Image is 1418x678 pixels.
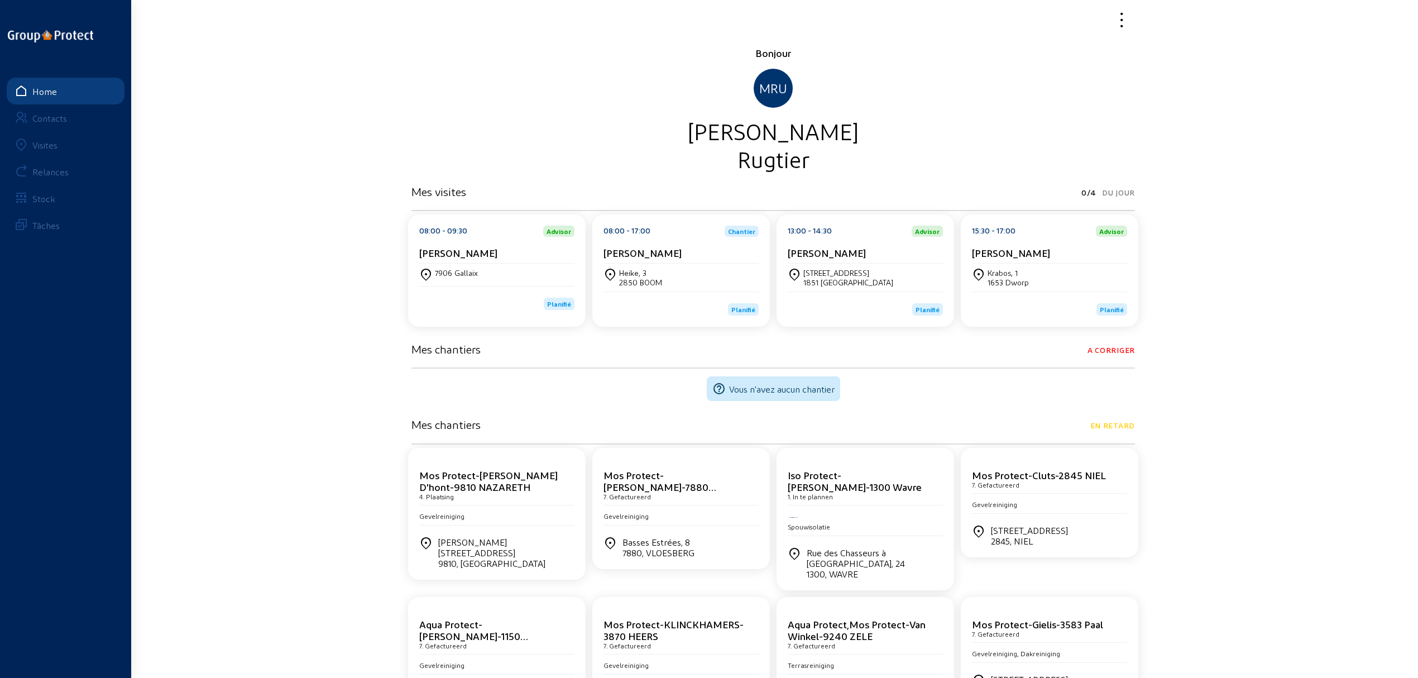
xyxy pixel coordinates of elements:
div: Contacts [32,113,67,123]
img: Iso Protect [788,516,799,519]
div: 15:30 - 17:00 [972,226,1015,237]
div: Heike, 3 [619,268,662,278]
span: Gevelreiniging [419,661,464,669]
mat-icon: help_outline [712,382,726,395]
span: Planifié [1100,305,1124,313]
div: [PERSON_NAME] [411,117,1135,145]
cam-card-subtitle: 7. Gefactureerd [972,481,1019,489]
span: Spouwisolatie [788,523,830,531]
cam-card-title: Mos Protect-[PERSON_NAME] D'hont-9810 NAZARETH [419,469,558,493]
div: Relances [32,166,69,177]
span: 0/4 [1081,185,1096,200]
div: 2845, NIEL [991,536,1068,546]
span: Chantier [728,228,755,235]
span: A corriger [1088,342,1135,358]
span: Gevelreiniging [972,500,1017,508]
a: Contacts [7,104,124,131]
cam-card-title: Aqua Protect,Mos Protect-Van Winkel-9240 ZELE [788,618,926,642]
h3: Mes chantiers [411,418,481,431]
div: Basses Estrées, 8 [622,537,694,558]
span: Advisor [915,228,940,235]
cam-card-subtitle: 7. Gefactureerd [603,642,651,650]
a: Tâches [7,212,124,238]
div: [PERSON_NAME][STREET_ADDRESS] [438,537,574,569]
cam-card-title: Aqua Protect-[PERSON_NAME]-1150 [GEOGRAPHIC_DATA] [419,618,528,653]
span: Vous n'avez aucun chantier [729,384,835,394]
cam-card-title: Mos Protect-KLINCKHAMERS-3870 HEERS [603,618,744,642]
div: 2850 BOOM [619,278,662,287]
cam-card-subtitle: 1. In te plannen [788,493,833,500]
cam-card-subtitle: 7. Gefactureerd [419,642,467,650]
cam-card-subtitle: 7. Gefactureerd [972,630,1019,638]
div: [STREET_ADDRESS] [991,525,1068,546]
cam-card-subtitle: 7. Gefactureerd [788,642,835,650]
span: Advisor [547,228,571,235]
cam-card-title: Iso Protect-[PERSON_NAME]-1300 Wavre [788,469,922,493]
span: Gevelreiniging [419,512,464,520]
cam-card-title: Mos Protect-[PERSON_NAME]-7880 VLOESBERG [603,469,716,504]
div: Home [32,86,57,97]
div: 08:00 - 17:00 [603,226,650,237]
a: Relances [7,158,124,185]
cam-card-title: [PERSON_NAME] [603,247,682,259]
div: 7906 Gallaix [435,268,478,278]
cam-card-title: [PERSON_NAME] [419,247,497,259]
div: Visites [32,140,58,150]
span: Du jour [1102,185,1135,200]
a: Home [7,78,124,104]
cam-card-subtitle: 4. Plaatsing [419,493,454,500]
div: 08:00 - 09:30 [419,226,467,237]
div: 7880, VLOESBERG [622,547,694,558]
cam-card-title: [PERSON_NAME] [788,247,866,259]
cam-card-title: Mos Protect-Gielis-3583 Paal [972,618,1103,630]
img: logo-oneline.png [8,30,93,42]
span: En retard [1090,418,1135,433]
cam-card-title: Mos Protect-Cluts-2845 NIEL [972,469,1106,481]
div: 1653 Dworp [988,278,1029,287]
span: Gevelreiniging [603,512,649,520]
cam-card-title: [PERSON_NAME] [972,247,1050,259]
a: Stock [7,185,124,212]
div: Krabos, 1 [988,268,1029,278]
span: Planifié [731,305,755,313]
div: 13:00 - 14:30 [788,226,832,237]
cam-card-subtitle: 7. Gefactureerd [603,493,651,500]
div: [STREET_ADDRESS] [803,268,893,278]
div: MRU [754,69,793,108]
span: Gevelreiniging [603,661,649,669]
h3: Mes chantiers [411,342,481,356]
div: Bonjour [411,46,1135,60]
h3: Mes visites [411,185,466,198]
div: Rugtier [411,145,1135,173]
span: Planifié [547,300,571,308]
span: Gevelreiniging, Dakreiniging [972,650,1060,657]
div: Tâches [32,220,60,231]
a: Visites [7,131,124,158]
div: 1300, WAVRE [807,569,943,579]
div: Rue des Chasseurs à [GEOGRAPHIC_DATA], 24 [807,547,943,579]
span: Planifié [916,305,940,313]
span: Terrasreiniging [788,661,834,669]
div: Stock [32,193,55,204]
div: 9810, [GEOGRAPHIC_DATA] [438,558,574,569]
span: Advisor [1099,228,1124,235]
div: 1851 [GEOGRAPHIC_DATA] [803,278,893,287]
